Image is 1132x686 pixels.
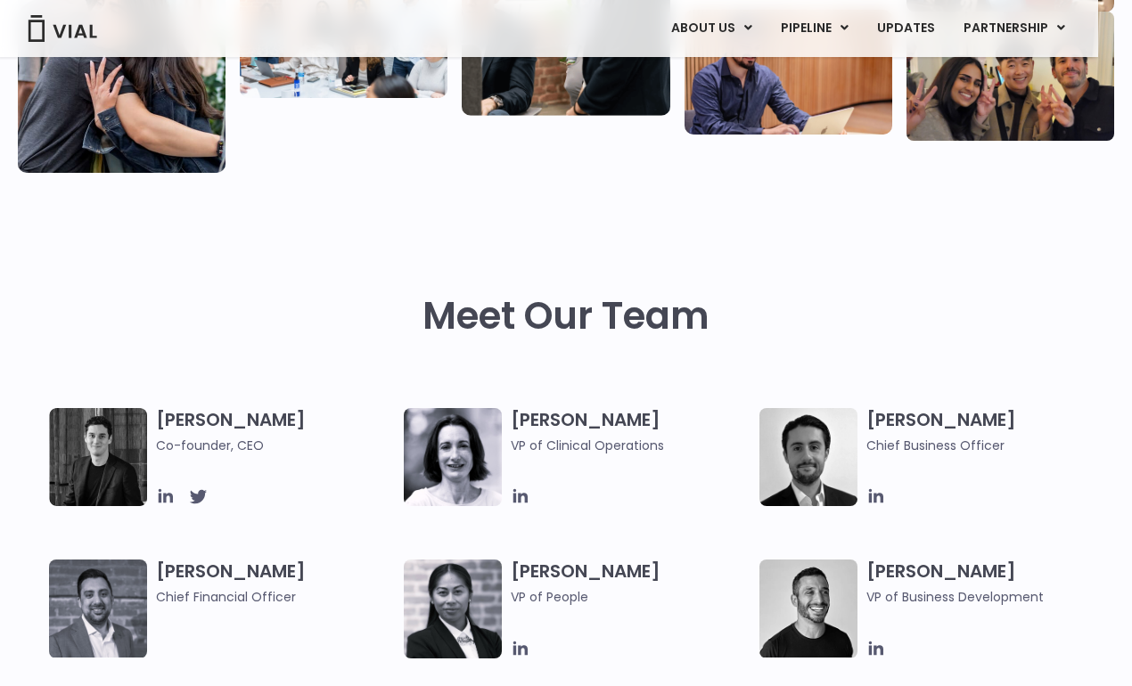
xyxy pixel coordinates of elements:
a: UPDATES [863,13,948,44]
span: VP of Business Development [866,587,1105,607]
span: VP of People [511,587,750,607]
img: Headshot of smiling man named Samir [49,559,147,657]
img: Group of 3 people smiling holding up the peace sign [906,12,1114,141]
a: PIPELINEMenu Toggle [767,13,862,44]
img: A black and white photo of a man in a suit attending a Summit. [49,408,147,506]
h3: [PERSON_NAME] [866,559,1105,607]
a: PARTNERSHIPMenu Toggle [949,13,1079,44]
h3: [PERSON_NAME] [156,559,395,607]
span: Co-founder, CEO [156,436,395,455]
span: VP of Clinical Operations [511,436,750,455]
img: Image of smiling woman named Amy [404,408,502,506]
h3: [PERSON_NAME] [511,408,750,455]
img: Vial Logo [27,15,98,42]
span: Chief Financial Officer [156,587,395,607]
img: Catie [404,559,502,658]
span: Chief Business Officer [866,436,1105,455]
img: A black and white photo of a man smiling. [759,559,857,657]
h3: [PERSON_NAME] [866,408,1105,455]
a: ABOUT USMenu Toggle [657,13,766,44]
h2: Meet Our Team [422,295,710,338]
h3: [PERSON_NAME] [156,408,395,455]
h3: [PERSON_NAME] [511,559,750,633]
img: Man working at a computer [685,10,892,135]
img: A black and white photo of a man in a suit holding a vial. [759,408,857,506]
